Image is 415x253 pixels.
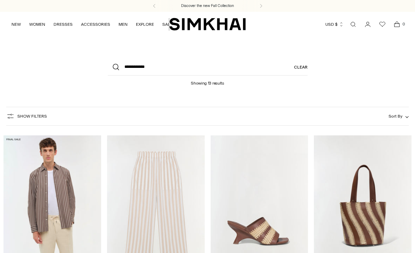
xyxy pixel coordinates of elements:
[375,17,389,31] a: Wishlist
[400,21,407,27] span: 0
[162,17,173,32] a: SALE
[390,17,404,31] a: Open cart modal
[181,3,234,9] a: Discover the new Fall Collection
[54,17,73,32] a: DRESSES
[169,17,246,31] a: SIMKHAI
[17,114,47,119] span: Show Filters
[108,59,124,76] button: Search
[136,17,154,32] a: EXPLORE
[81,17,110,32] a: ACCESSORIES
[119,17,128,32] a: MEN
[361,17,375,31] a: Go to the account page
[389,114,402,119] span: Sort By
[191,76,224,86] h1: Showing 13 results
[29,17,45,32] a: WOMEN
[389,112,409,120] button: Sort By
[6,111,47,122] button: Show Filters
[325,17,344,32] button: USD $
[346,17,360,31] a: Open search modal
[11,17,21,32] a: NEW
[294,59,308,76] a: Clear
